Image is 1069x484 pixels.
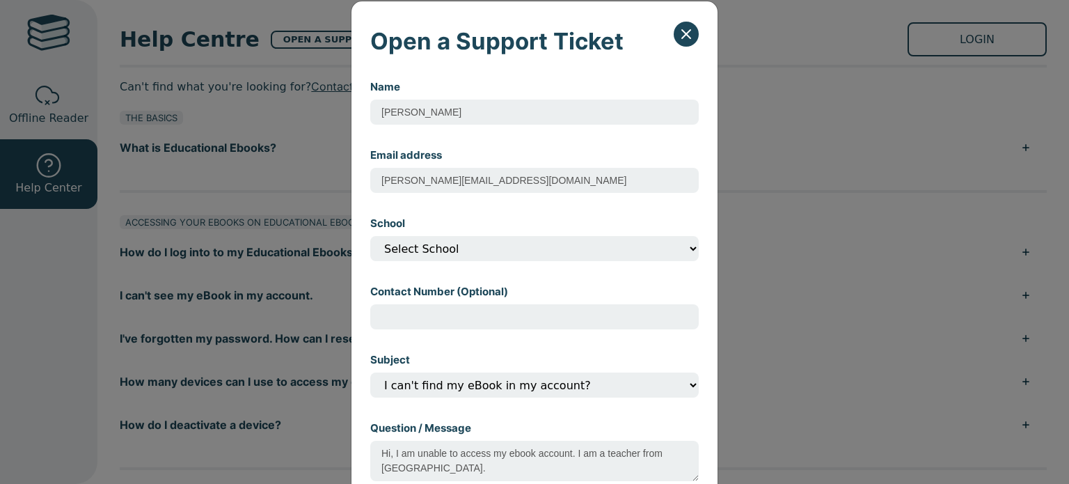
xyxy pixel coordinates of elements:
label: Email address [370,148,442,162]
button: Close [674,22,699,47]
label: School [370,217,405,231]
label: Question / Message [370,421,471,435]
h5: Open a Support Ticket [370,20,624,62]
label: Name [370,80,400,94]
label: Subject [370,353,410,367]
label: Contact Number (Optional) [370,285,508,299]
